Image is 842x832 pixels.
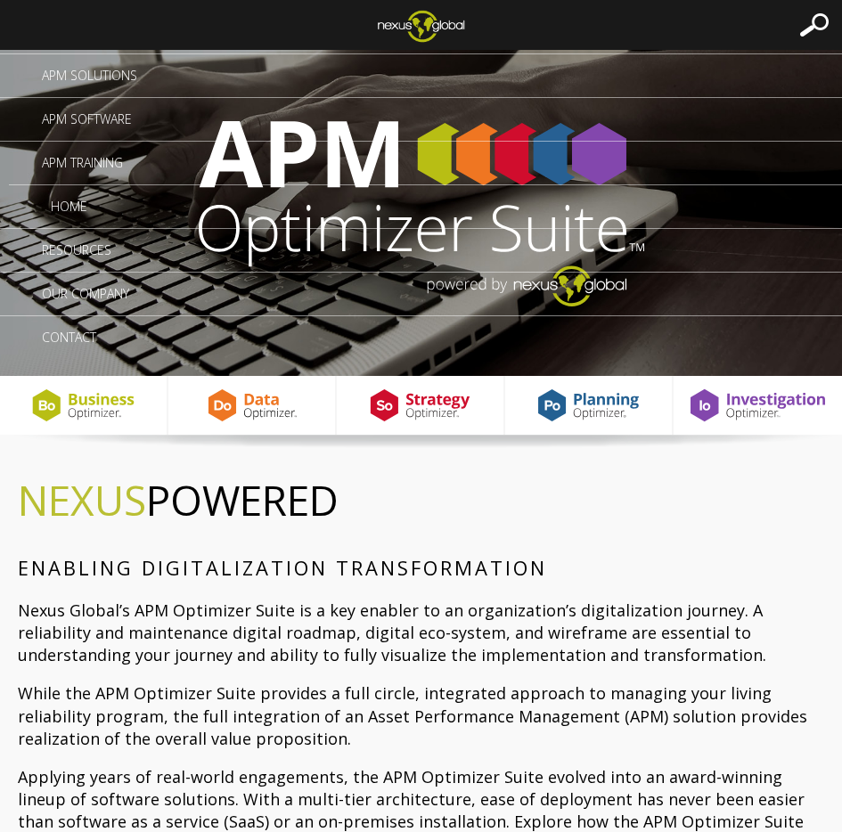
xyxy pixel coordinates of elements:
p: While the APM Optimizer Suite provides a full circle, integrated approach to managing your living... [18,682,824,750]
img: BOstacked [17,376,151,435]
img: IOstacked [691,376,825,435]
a: Home [9,184,842,228]
img: ng_logo_web [364,4,478,47]
img: POstacked [522,376,656,435]
img: DOstacked [185,376,319,435]
span: ENABLING DIGITALIZATION TRANSFORMATION [18,554,547,581]
span: POWERED [18,472,339,527]
span: NEXUS [18,472,146,527]
p: Nexus Global’s APM Optimizer Suite is a key enabler to an organization’s digitalization journey. ... [18,600,824,667]
img: SOstacked [354,376,487,435]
